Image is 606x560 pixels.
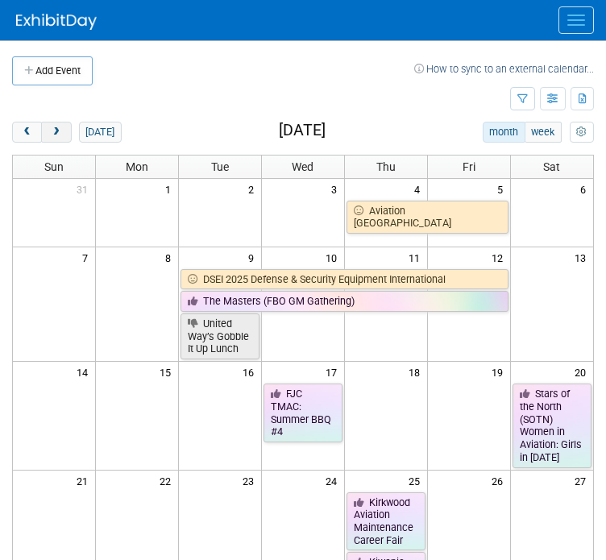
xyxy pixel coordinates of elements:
img: ExhibitDay [16,14,97,30]
a: Stars of the North (SOTN) Women in Aviation: Girls in [DATE] [513,384,591,467]
span: Sun [44,160,64,173]
a: Aviation [GEOGRAPHIC_DATA] [347,201,508,234]
button: prev [12,122,42,143]
a: FJC TMAC: Summer BBQ #4 [264,384,342,442]
span: 17 [324,362,344,382]
span: 14 [75,362,95,382]
span: 10 [324,247,344,268]
span: 26 [490,471,510,491]
span: 24 [324,471,344,491]
span: 23 [241,471,261,491]
a: United Way’s Gobble It Up Lunch [181,313,259,359]
span: 5 [496,179,510,199]
span: Mon [126,160,148,173]
span: 3 [330,179,344,199]
span: 21 [75,471,95,491]
button: next [41,122,71,143]
button: Menu [558,6,594,34]
span: 11 [407,247,427,268]
span: 25 [407,471,427,491]
button: [DATE] [79,122,122,143]
h2: [DATE] [279,122,326,139]
span: 6 [579,179,593,199]
button: myCustomButton [570,122,594,143]
button: week [525,122,562,143]
a: DSEI 2025 Defense & Security Equipment International [181,269,508,290]
span: 9 [247,247,261,268]
span: 22 [158,471,178,491]
a: Kirkwood Aviation Maintenance Career Fair [347,492,425,551]
span: 2 [247,179,261,199]
span: Tue [211,160,229,173]
span: Thu [376,160,396,173]
span: 7 [81,247,95,268]
span: 20 [573,362,593,382]
span: Sat [543,160,560,173]
span: 31 [75,179,95,199]
span: 4 [413,179,427,199]
span: Wed [292,160,313,173]
span: 16 [241,362,261,382]
span: 13 [573,247,593,268]
span: 19 [490,362,510,382]
span: 18 [407,362,427,382]
span: Fri [463,160,475,173]
span: 12 [490,247,510,268]
span: 27 [573,471,593,491]
span: 8 [164,247,178,268]
a: How to sync to an external calendar... [414,63,594,75]
span: 1 [164,179,178,199]
span: 15 [158,362,178,382]
i: Personalize Calendar [576,127,587,138]
button: month [483,122,525,143]
button: Add Event [12,56,93,85]
a: The Masters (FBO GM Gathering) [181,291,508,312]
